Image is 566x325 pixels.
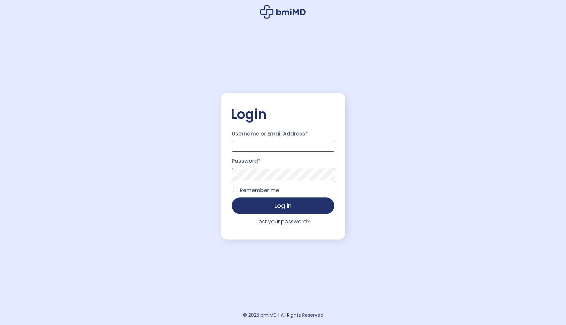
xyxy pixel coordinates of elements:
label: Password [232,156,334,166]
input: Remember me [233,188,237,192]
button: Log in [232,197,334,214]
span: Remember me [240,187,279,194]
h2: Login [231,106,335,123]
label: Username or Email Address [232,129,334,139]
a: Lost your password? [257,218,310,225]
div: © 2025 bmiMD | All Rights Reserved [243,310,323,320]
